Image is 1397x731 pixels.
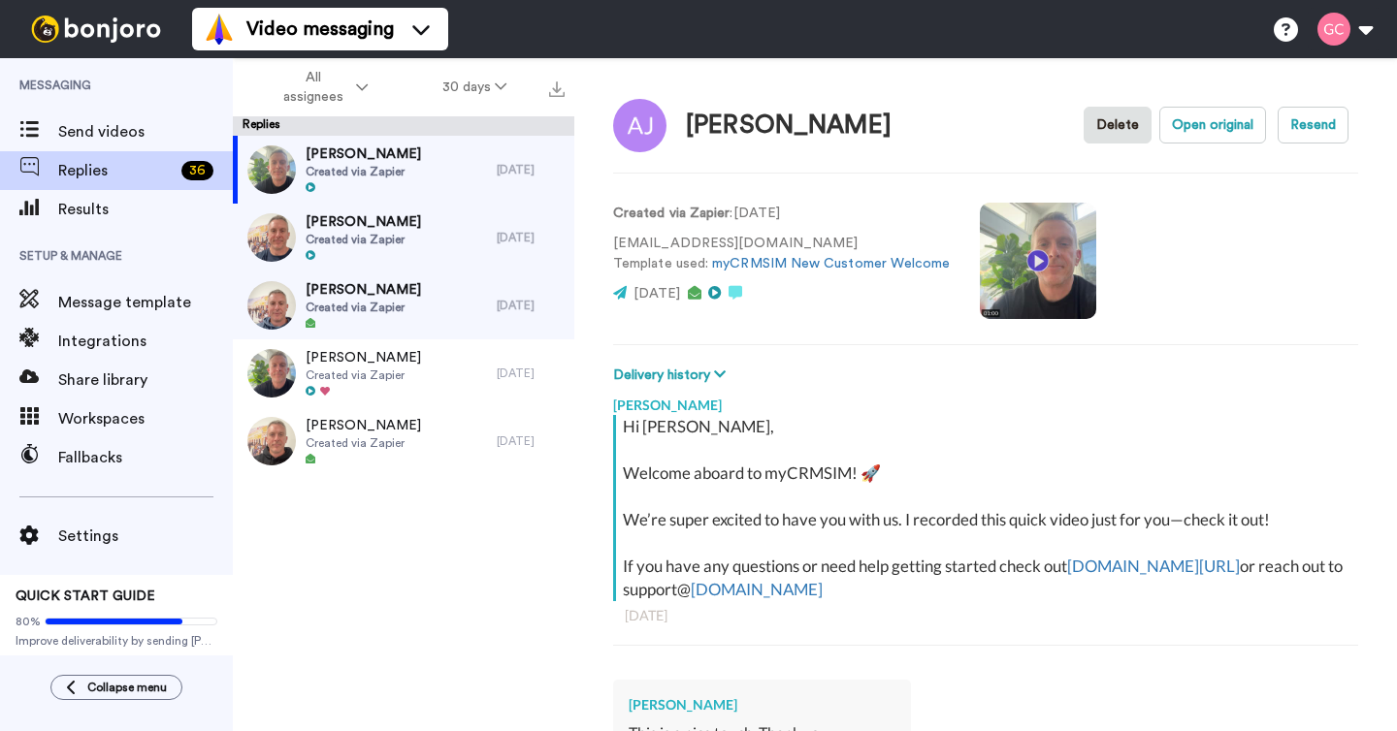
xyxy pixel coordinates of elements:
button: Open original [1159,107,1266,143]
span: [PERSON_NAME] [306,348,421,367]
a: [PERSON_NAME]Created via Zapier[DATE] [233,204,574,271]
img: c7069ab4-a33b-4fcd-beee-02b4f9101498-thumb.jpg [247,145,296,194]
p: : [DATE] [613,204,951,224]
span: Share library [58,368,233,392]
span: Integrations [58,330,233,353]
span: Created via Zapier [306,435,421,451]
span: Send videos [58,120,233,143]
span: Results [58,198,233,221]
span: Video messaging [246,16,394,43]
a: [PERSON_NAME]Created via Zapier[DATE] [233,271,574,339]
span: Fallbacks [58,446,233,469]
span: Created via Zapier [306,300,421,315]
img: Image of Asha Jenkins [613,99,666,152]
div: [PERSON_NAME] [686,111,892,140]
div: Hi [PERSON_NAME], Welcome aboard to myCRMSIM! 🚀 We’re super excited to have you with us. I record... [623,415,1353,601]
span: Collapse menu [87,680,167,695]
div: [DATE] [625,606,1347,625]
a: [DOMAIN_NAME][URL] [1067,556,1240,576]
a: [PERSON_NAME]Created via Zapier[DATE] [233,407,574,475]
span: Replies [58,159,174,182]
span: 80% [16,614,41,629]
button: Delivery history [613,365,731,386]
a: [PERSON_NAME]Created via Zapier[DATE] [233,136,574,204]
div: [DATE] [497,230,565,245]
span: Improve deliverability by sending [PERSON_NAME]’s from your own email [16,633,217,649]
button: 30 days [406,70,544,105]
a: [DOMAIN_NAME] [691,579,823,599]
img: vm-color.svg [204,14,235,45]
div: [DATE] [497,365,565,381]
span: Message template [58,291,233,314]
strong: Created via Zapier [613,207,730,220]
button: Collapse menu [50,675,182,700]
img: 14e12d5a-643b-4bf1-92e9-76b8c60ec654-thumb.jpg [247,281,296,330]
span: All assignees [274,68,352,107]
div: [DATE] [497,162,565,177]
p: [EMAIL_ADDRESS][DOMAIN_NAME] Template used: [613,234,951,274]
span: QUICK START GUIDE [16,589,155,603]
img: 774f64e0-9ce7-4060-84b6-5bb1fd260984-thumb.jpg [247,213,296,262]
span: Settings [58,524,233,548]
img: bj-logo-header-white.svg [23,16,169,43]
button: All assignees [237,60,406,114]
img: dad73eb6-159c-4094-93eb-d44e16c5c39c-thumb.jpg [247,417,296,465]
span: Created via Zapier [306,232,421,247]
button: Export all results that match these filters now. [543,73,570,102]
span: Workspaces [58,407,233,430]
div: 36 [181,161,213,180]
span: [PERSON_NAME] [306,280,421,300]
div: [PERSON_NAME] [629,695,895,715]
span: [PERSON_NAME] [306,212,421,232]
img: export.svg [549,81,565,97]
a: [PERSON_NAME]Created via Zapier[DATE] [233,339,574,407]
img: 10e10824-5b6a-4eb4-a1dc-388d99cf2180-thumb.jpg [247,349,296,397]
span: Created via Zapier [306,164,421,179]
div: [DATE] [497,298,565,313]
span: Created via Zapier [306,367,421,383]
span: [DATE] [634,287,680,301]
span: [PERSON_NAME] [306,416,421,435]
a: myCRMSIM New Customer Welcome [712,257,950,270]
div: [PERSON_NAME] [613,386,1358,415]
div: [DATE] [497,433,565,449]
div: Replies [233,116,574,136]
span: [PERSON_NAME] [306,144,421,164]
button: Delete [1084,107,1152,143]
button: Resend [1278,107,1348,143]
